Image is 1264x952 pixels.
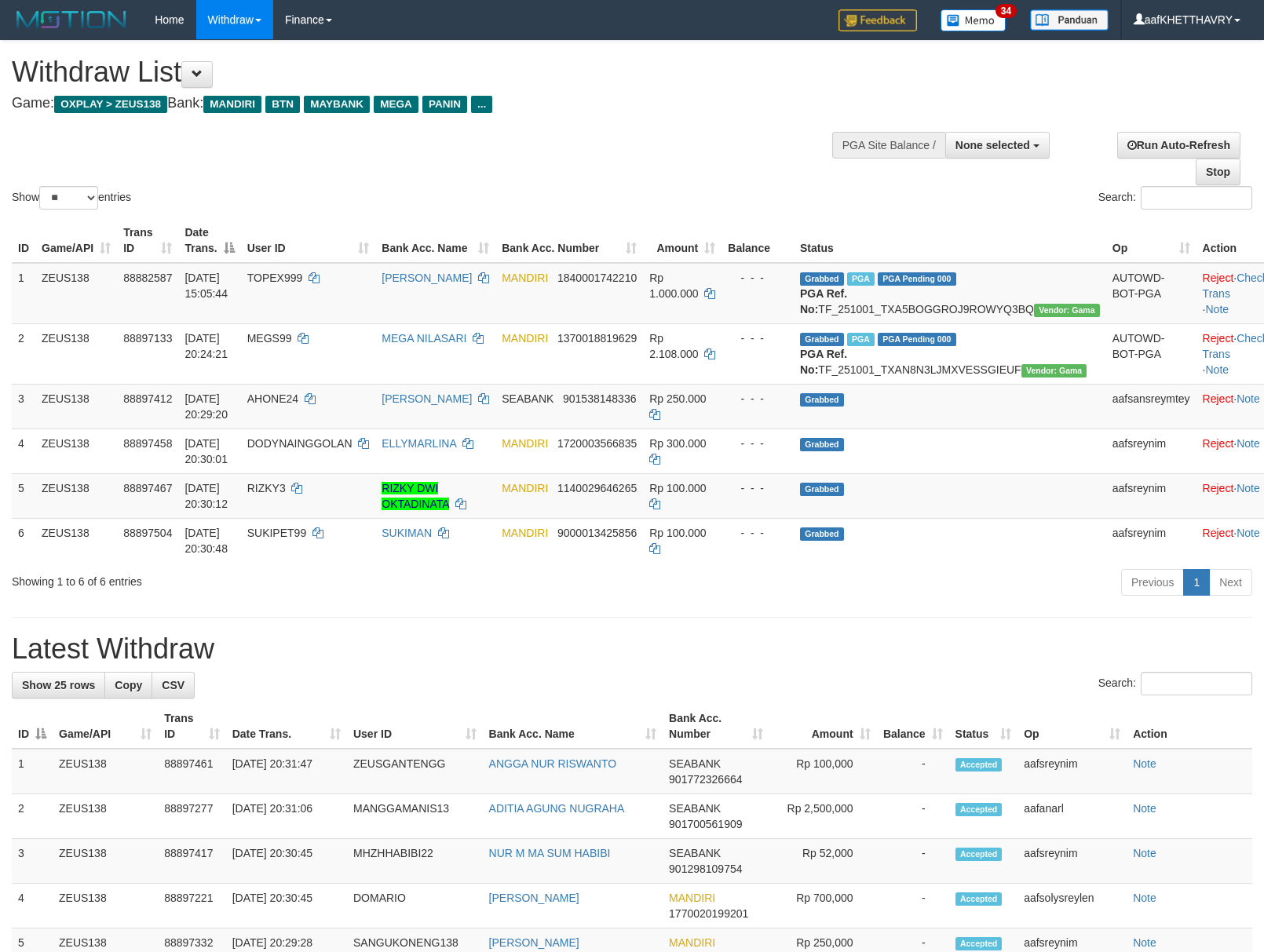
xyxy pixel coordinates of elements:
[226,839,347,884] td: [DATE] 20:30:45
[877,794,949,839] td: -
[1237,392,1260,405] a: Note
[649,437,706,450] span: Rp 300.000
[178,218,240,263] th: Date Trans.: activate to sort column descending
[955,758,1003,771] span: Accepted
[769,794,877,839] td: Rp 2,500,000
[489,847,611,859] a: NUR M MA SUM HABIBI
[1237,527,1260,539] a: Note
[247,437,353,450] span: DODYNAINGGOLAN
[769,704,877,749] th: Amount: activate to sort column ascending
[347,794,483,839] td: MANGGAMANIS13
[1021,364,1087,378] span: Vendor URL: https://trx31.1velocity.biz
[347,839,483,884] td: MHZHHABIBI22
[1203,482,1234,494] a: Reject
[422,96,467,113] span: PANIN
[382,527,432,539] a: SUKIMAN
[955,803,1003,816] span: Accepted
[800,483,844,496] span: Grabbed
[483,704,663,749] th: Bank Acc. Name: activate to sort column ascending
[877,884,949,928] td: -
[247,482,286,494] span: RIZKY3
[158,839,225,884] td: 88897417
[226,794,347,839] td: [DATE] 20:31:06
[663,704,769,749] th: Bank Acc. Number: activate to sort column ascending
[502,527,548,539] span: MANDIRI
[382,332,466,345] a: MEGA NILASARI
[1203,332,1234,345] a: Reject
[54,96,167,113] span: OXPLAY > ZEUS138
[878,333,956,346] span: PGA Pending
[557,527,637,539] span: Copy 9000013425856 to clipboard
[382,437,456,450] a: ELLYMARLINA
[1237,482,1260,494] a: Note
[1196,159,1240,185] a: Stop
[728,436,787,451] div: - - -
[12,384,35,429] td: 3
[12,429,35,473] td: 4
[794,323,1106,384] td: TF_251001_TXAN8N3LJMXVESSGIEUF
[53,884,158,928] td: ZEUS138
[265,96,300,113] span: BTN
[35,473,117,518] td: ZEUS138
[12,633,1252,665] h1: Latest Withdraw
[955,848,1003,861] span: Accepted
[123,437,172,450] span: 88897458
[669,863,742,875] span: Copy 901298109754 to clipboard
[1203,272,1234,284] a: Reject
[643,218,722,263] th: Amount: activate to sort column ascending
[563,392,636,405] span: Copy 901538148336 to clipboard
[347,749,483,794] td: ZEUSGANTENGG
[728,525,787,541] div: - - -
[502,392,553,405] span: SEABANK
[1203,392,1234,405] a: Reject
[35,218,117,263] th: Game/API: activate to sort column ascending
[53,794,158,839] td: ZEUS138
[184,527,228,555] span: [DATE] 20:30:48
[1203,437,1234,450] a: Reject
[35,518,117,563] td: ZEUS138
[769,839,877,884] td: Rp 52,000
[382,392,472,405] a: [PERSON_NAME]
[1117,132,1240,159] a: Run Auto-Refresh
[941,9,1006,31] img: Button%20Memo.svg
[162,679,184,691] span: CSV
[374,96,418,113] span: MEGA
[1133,847,1156,859] a: Note
[1206,363,1229,376] a: Note
[1034,304,1100,317] span: Vendor URL: https://trx31.1velocity.biz
[945,132,1050,159] button: None selected
[247,392,298,405] span: AHONE24
[1106,518,1196,563] td: aafsreynim
[838,9,917,31] img: Feedback.jpg
[158,794,225,839] td: 88897277
[877,704,949,749] th: Balance: activate to sort column ascending
[800,527,844,541] span: Grabbed
[382,272,472,284] a: [PERSON_NAME]
[847,272,875,286] span: Marked by aafnoeunsreypich
[347,704,483,749] th: User ID: activate to sort column ascending
[502,482,548,494] span: MANDIRI
[471,96,492,113] span: ...
[35,323,117,384] td: ZEUS138
[1141,186,1252,210] input: Search:
[649,527,706,539] span: Rp 100.000
[955,892,1003,906] span: Accepted
[557,332,637,345] span: Copy 1370018819629 to clipboard
[495,218,643,263] th: Bank Acc. Number: activate to sort column ascending
[669,907,748,920] span: Copy 1770020199201 to clipboard
[382,482,449,510] a: RIZKY DWI OKTADINATA
[502,272,548,284] span: MANDIRI
[1127,704,1252,749] th: Action
[12,323,35,384] td: 2
[1203,527,1234,539] a: Reject
[955,139,1030,151] span: None selected
[12,567,515,589] div: Showing 1 to 6 of 6 entries
[847,333,875,346] span: Marked by aafsolysreylen
[1106,384,1196,429] td: aafsansreymtey
[12,218,35,263] th: ID
[669,757,721,770] span: SEABANK
[12,749,53,794] td: 1
[502,332,548,345] span: MANDIRI
[53,839,158,884] td: ZEUS138
[669,936,715,949] span: MANDIRI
